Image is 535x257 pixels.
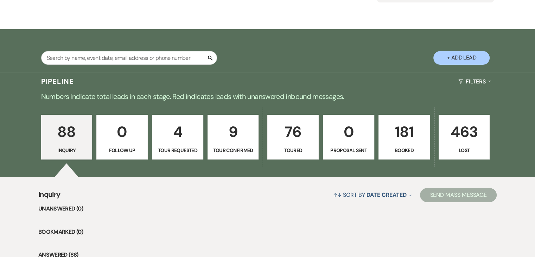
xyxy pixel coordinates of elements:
p: 4 [157,120,199,144]
a: 4Tour Requested [152,115,203,160]
a: 88Inquiry [41,115,93,160]
p: Booked [383,146,425,154]
p: Lost [443,146,485,154]
a: 9Tour Confirmed [208,115,259,160]
span: ↑↓ [333,191,342,199]
p: 181 [383,120,425,144]
p: Tour Confirmed [212,146,254,154]
p: Proposal Sent [327,146,370,154]
h3: Pipeline [41,76,74,86]
a: 181Booked [378,115,430,160]
p: 76 [272,120,314,144]
button: Sort By Date Created [330,186,415,204]
p: 0 [101,120,143,144]
li: Bookmarked (0) [38,227,497,237]
a: 0Follow Up [96,115,148,160]
p: 9 [212,120,254,144]
p: 0 [327,120,370,144]
span: Date Created [367,191,406,199]
p: 88 [46,120,88,144]
button: Filters [456,72,494,91]
input: Search by name, event date, email address or phone number [41,51,217,65]
a: 463Lost [439,115,490,160]
a: 76Toured [267,115,319,160]
a: 0Proposal Sent [323,115,374,160]
p: Tour Requested [157,146,199,154]
p: Follow Up [101,146,143,154]
p: Toured [272,146,314,154]
button: Send Mass Message [420,188,497,202]
p: Inquiry [46,146,88,154]
p: Numbers indicate total leads in each stage. Red indicates leads with unanswered inbound messages. [14,91,521,102]
li: Unanswered (0) [38,204,497,213]
span: Inquiry [38,189,60,204]
p: 463 [443,120,485,144]
button: + Add Lead [433,51,490,65]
